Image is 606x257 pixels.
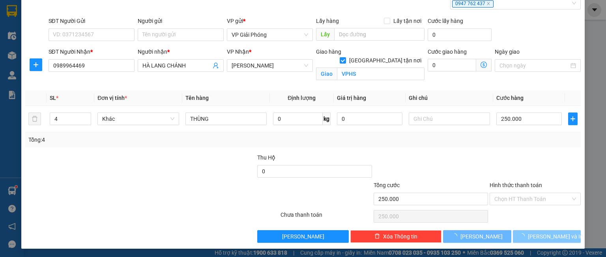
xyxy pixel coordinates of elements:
[481,62,487,68] span: dollar-circle
[568,113,578,125] button: plus
[185,95,209,101] span: Tên hàng
[346,56,425,65] span: [GEOGRAPHIC_DATA] tận nơi
[232,29,308,41] span: VP Giải Phóng
[213,62,219,69] span: user-add
[102,113,174,125] span: Khác
[138,17,224,25] div: Người gửi
[70,41,117,49] span: GP1208250153
[4,27,17,55] img: logo
[490,182,542,188] label: Hình thức thanh toán
[486,2,490,6] span: close
[232,60,308,71] span: Hoàng Sơn
[428,49,467,55] label: Cước giao hàng
[30,58,42,71] button: plus
[569,116,577,122] span: plus
[282,232,324,241] span: [PERSON_NAME]
[28,113,41,125] button: delete
[28,135,234,144] div: Tổng: 4
[350,230,441,243] button: deleteXóa Thông tin
[22,34,65,51] span: SĐT XE 0947 762 437
[390,17,425,25] span: Lấy tận nơi
[50,95,56,101] span: SL
[513,230,581,243] button: [PERSON_NAME] và In
[409,113,490,125] input: Ghi Chú
[19,6,68,32] strong: CHUYỂN PHÁT NHANH ĐÔNG LÝ
[323,113,331,125] span: kg
[316,28,334,41] span: Lấy
[138,47,224,56] div: Người nhận
[22,52,65,69] strong: PHIẾU BIÊN NHẬN
[280,210,372,224] div: Chưa thanh toán
[257,154,275,161] span: Thu Hộ
[374,182,400,188] span: Tổng cước
[337,68,425,80] input: Giao tận nơi
[452,0,494,8] span: 0947 762 437
[316,68,337,80] span: Giao
[316,49,341,55] span: Giao hàng
[406,90,493,106] th: Ghi chú
[227,17,313,25] div: VP gửi
[452,233,460,239] span: loading
[257,230,348,243] button: [PERSON_NAME]
[428,59,476,71] input: Cước giao hàng
[97,95,127,101] span: Đơn vị tính
[288,95,316,101] span: Định lượng
[185,113,267,125] input: VD: Bàn, Ghế
[496,95,524,101] span: Cước hàng
[495,49,520,55] label: Ngày giao
[316,18,339,24] span: Lấy hàng
[519,233,528,239] span: loading
[227,49,249,55] span: VP Nhận
[374,233,380,240] span: delete
[334,28,425,41] input: Dọc đường
[428,28,492,41] input: Cước lấy hàng
[428,18,463,24] label: Cước lấy hàng
[49,47,135,56] div: SĐT Người Nhận
[337,113,402,125] input: 0
[460,232,503,241] span: [PERSON_NAME]
[383,232,417,241] span: Xóa Thông tin
[443,230,511,243] button: [PERSON_NAME]
[30,62,42,68] span: plus
[528,232,583,241] span: [PERSON_NAME] và In
[499,61,569,70] input: Ngày giao
[337,95,366,101] span: Giá trị hàng
[49,17,135,25] div: SĐT Người Gửi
